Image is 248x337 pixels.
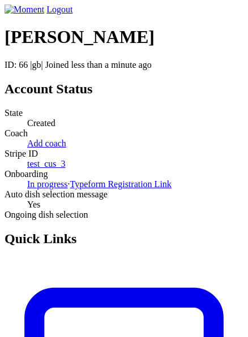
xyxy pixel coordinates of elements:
[5,169,243,179] dt: Onboarding
[5,60,243,70] p: ID: 66 | | Joined less than a minute ago
[70,179,172,189] a: Typeform Registration Link
[5,27,243,47] h1: [PERSON_NAME]
[5,128,243,139] dt: Coach
[5,149,243,159] dt: Stripe ID
[5,210,243,220] dt: Ongoing dish selection
[46,5,72,14] a: Logout
[68,179,70,189] span: ·
[5,189,243,200] dt: Auto dish selection message
[27,118,55,128] span: Created
[5,231,243,247] h2: Quick Links
[5,5,44,15] img: Moment
[32,60,41,70] span: gb
[27,139,66,148] a: Add coach
[5,108,243,118] dt: State
[27,200,40,209] span: Yes
[5,81,243,97] h2: Account Status
[27,179,68,189] a: In progress
[27,159,66,168] a: test_cus_3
